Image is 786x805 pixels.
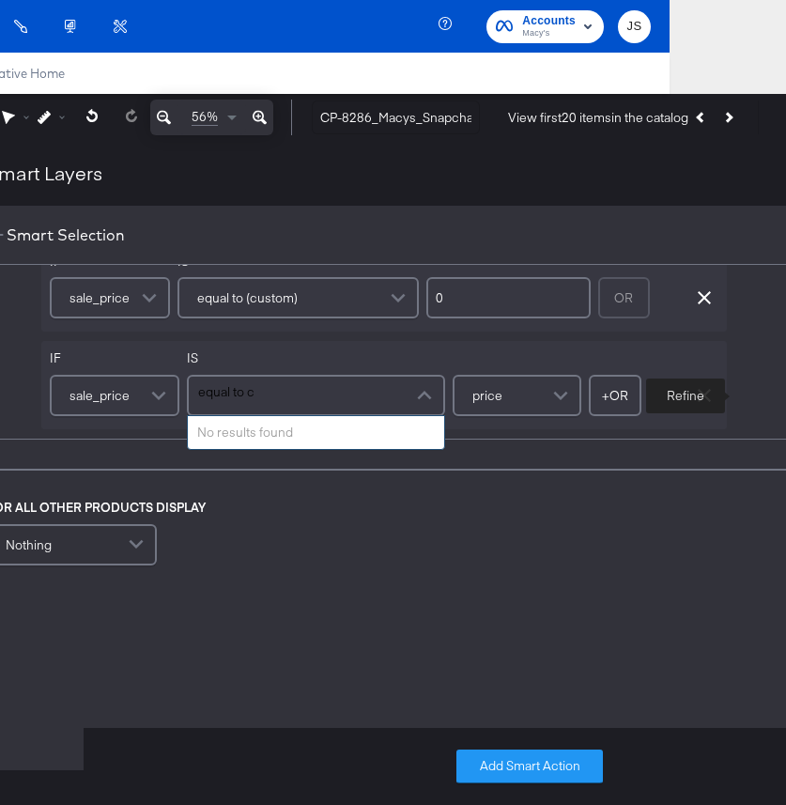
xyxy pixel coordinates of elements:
[688,101,715,134] button: Previous Product
[7,224,125,246] div: Smart Selection
[69,282,130,314] span: sale_price
[589,375,641,416] button: +OR
[625,16,643,38] span: JS
[456,750,603,783] button: Add Smart Action
[188,416,444,449] div: No results found
[618,10,651,43] button: JS
[522,11,576,31] span: Accounts
[192,108,218,126] span: 56%
[69,379,130,411] span: sale_price
[6,529,52,561] span: Nothing
[197,282,298,314] span: equal to (custom)
[50,349,179,367] label: IF
[715,101,741,134] button: Next Product
[508,109,688,127] div: View first 20 items in the catalog
[598,277,650,318] div: OR
[522,26,576,41] span: Macy's
[472,379,502,411] span: price
[486,10,604,43] button: AccountsMacy's
[426,277,591,318] input: Enter value
[187,349,445,367] label: IS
